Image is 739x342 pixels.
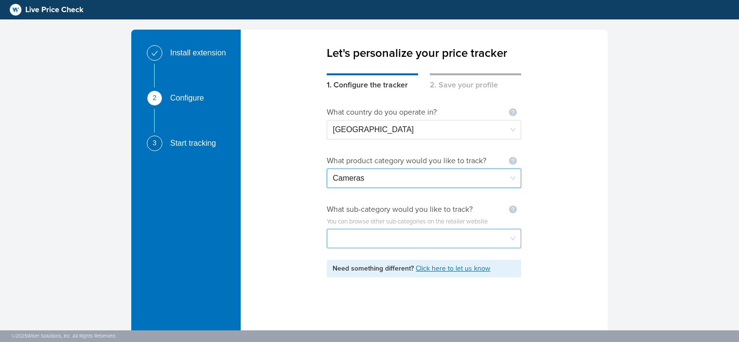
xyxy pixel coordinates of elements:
div: You can browse other sub-categories on the retailer website [327,217,521,227]
span: question-circle [509,108,517,116]
div: Let's personalize your price tracker [327,30,521,62]
span: question-circle [509,205,517,213]
div: Start tracking [170,136,224,151]
span: France [333,120,515,139]
div: 1. Configure the tracker [327,73,418,91]
span: Need something different? [333,264,416,273]
a: Click here to let us know [416,264,490,273]
span: question-circle [509,157,517,165]
div: What sub-category would you like to track? [327,204,485,215]
span: check [151,50,158,57]
div: Configure [170,90,211,106]
div: 2. Save your profile [430,73,521,91]
span: 3 [153,139,157,146]
span: Live Price Check [25,4,84,16]
div: What product category would you like to track? [327,155,496,167]
span: 2 [153,94,157,101]
span: Cameras [333,169,515,188]
div: What country do you operate in? [327,106,448,118]
div: Install extension [170,45,234,61]
img: logo [10,4,21,16]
